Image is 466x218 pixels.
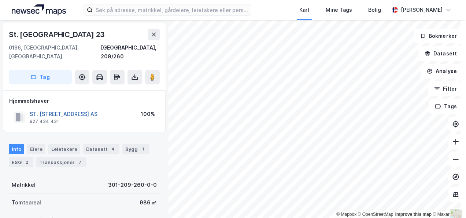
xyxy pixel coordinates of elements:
img: logo.a4113a55bc3d86da70a041830d287a7e.svg [12,4,66,15]
button: Tags [429,99,463,114]
div: Matrikkel [12,181,36,189]
div: Mine Tags [326,6,352,14]
a: Improve this map [395,212,432,217]
div: Eiere [27,144,45,154]
a: Mapbox [336,212,356,217]
button: Analyse [421,64,463,79]
div: 0166, [GEOGRAPHIC_DATA], [GEOGRAPHIC_DATA] [9,43,101,61]
div: 927 434 431 [30,119,59,124]
div: Bygg [122,144,149,154]
button: Bokmerker [414,29,463,43]
div: Hjemmelshaver [9,97,159,105]
button: Datasett [418,46,463,61]
div: 7 [76,159,84,166]
div: 986 ㎡ [140,198,157,207]
div: Tomteareal [12,198,41,207]
div: Info [9,144,24,154]
div: 100% [141,110,155,119]
div: Kontrollprogram for chat [429,183,466,218]
div: 1 [139,145,147,153]
div: Bolig [368,6,381,14]
div: 4 [109,145,116,153]
div: Transaksjoner [36,157,86,167]
div: [PERSON_NAME] [401,6,443,14]
div: 2 [23,159,30,166]
div: 301-209-260-0-0 [108,181,157,189]
div: ESG [9,157,33,167]
button: Tag [9,70,72,84]
div: Leietakere [48,144,80,154]
iframe: Chat Widget [429,183,466,218]
div: St. [GEOGRAPHIC_DATA] 23 [9,29,106,40]
div: Kart [299,6,310,14]
a: OpenStreetMap [358,212,393,217]
button: Filter [428,81,463,96]
input: Søk på adresse, matrikkel, gårdeiere, leietakere eller personer [93,4,251,15]
div: [GEOGRAPHIC_DATA], 209/260 [101,43,160,61]
div: Datasett [83,144,119,154]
